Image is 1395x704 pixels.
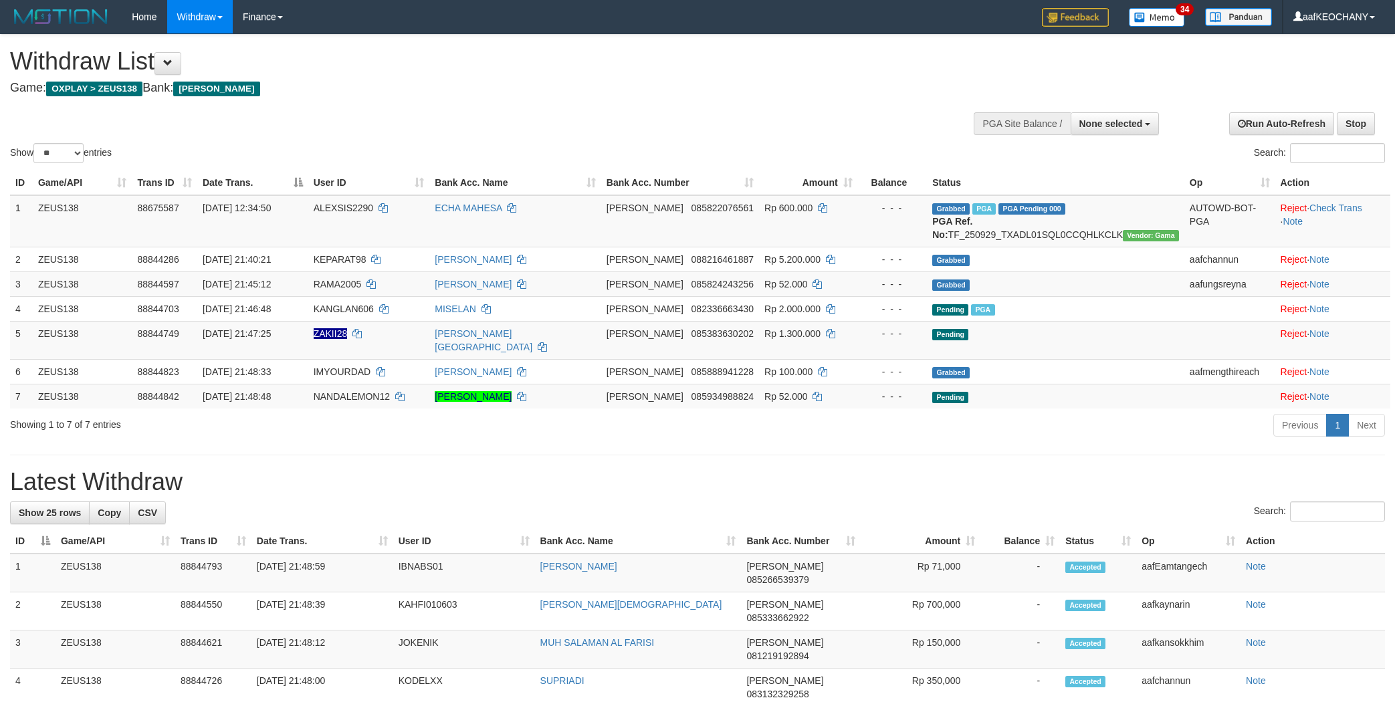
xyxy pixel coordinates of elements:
th: Trans ID: activate to sort column ascending [132,170,197,195]
span: None selected [1079,118,1143,129]
td: 3 [10,630,56,669]
span: [DATE] 21:48:33 [203,366,271,377]
td: 88844793 [175,554,251,592]
a: Note [1246,561,1266,572]
span: Accepted [1065,676,1105,687]
span: Accepted [1065,562,1105,573]
span: Grabbed [932,255,970,266]
th: Status [927,170,1184,195]
img: Feedback.jpg [1042,8,1109,27]
div: PGA Site Balance / [974,112,1070,135]
span: Marked by aafpengsreynich [972,203,996,215]
td: [DATE] 21:48:39 [251,592,393,630]
td: · [1275,296,1390,321]
th: User ID: activate to sort column ascending [308,170,430,195]
th: Game/API: activate to sort column ascending [56,529,175,554]
span: [PERSON_NAME] [607,304,683,314]
span: 88844286 [137,254,179,265]
a: Note [1283,216,1303,227]
td: AUTOWD-BOT-PGA [1184,195,1275,247]
td: 6 [10,359,33,384]
th: ID: activate to sort column descending [10,529,56,554]
a: Note [1309,304,1329,314]
td: IBNABS01 [393,554,535,592]
td: [DATE] 21:48:59 [251,554,393,592]
a: SUPRIADI [540,675,584,686]
a: Note [1309,279,1329,289]
span: Grabbed [932,203,970,215]
span: Copy 085934988824 to clipboard [691,391,754,402]
span: Pending [932,329,968,340]
a: [PERSON_NAME][GEOGRAPHIC_DATA] [435,328,532,352]
span: Copy 088216461887 to clipboard [691,254,754,265]
label: Show entries [10,143,112,163]
a: Reject [1281,304,1307,314]
th: Amount: activate to sort column ascending [861,529,980,554]
td: ZEUS138 [33,247,132,271]
span: ALEXSIS2290 [314,203,374,213]
span: NANDALEMON12 [314,391,390,402]
span: [DATE] 21:45:12 [203,279,271,289]
td: aafkansokkhim [1136,630,1241,669]
th: ID [10,170,33,195]
td: · [1275,247,1390,271]
a: Reject [1281,328,1307,339]
a: Reject [1281,366,1307,377]
td: ZEUS138 [33,321,132,359]
input: Search: [1290,501,1385,521]
span: Rp 52.000 [764,391,808,402]
span: Rp 100.000 [764,366,813,377]
h1: Withdraw List [10,48,917,75]
td: - [980,554,1060,592]
span: [DATE] 21:48:48 [203,391,271,402]
a: Note [1246,599,1266,610]
span: 88844749 [137,328,179,339]
span: Grabbed [932,279,970,291]
td: aafmengthireach [1184,359,1275,384]
span: [PERSON_NAME] [607,391,683,402]
span: Copy 081219192894 to clipboard [746,651,809,661]
a: 1 [1326,414,1349,437]
span: [DATE] 12:34:50 [203,203,271,213]
a: Note [1309,391,1329,402]
span: CSV [138,507,157,518]
select: Showentries [33,143,84,163]
a: Note [1246,637,1266,648]
span: Rp 1.300.000 [764,328,821,339]
a: [PERSON_NAME] [435,254,512,265]
a: MISELAN [435,304,475,314]
td: [DATE] 21:48:12 [251,630,393,669]
span: Pending [932,392,968,403]
h4: Game: Bank: [10,82,917,95]
span: Copy 085333662922 to clipboard [746,612,809,623]
a: [PERSON_NAME] [435,391,512,402]
a: Stop [1337,112,1375,135]
span: RAMA2005 [314,279,362,289]
td: aafkaynarin [1136,592,1241,630]
td: 2 [10,247,33,271]
a: MUH SALAMAN AL FARISI [540,637,655,648]
div: Showing 1 to 7 of 7 entries [10,413,571,431]
th: Op: activate to sort column ascending [1184,170,1275,195]
a: ECHA MAHESA [435,203,502,213]
span: [PERSON_NAME] [607,328,683,339]
td: ZEUS138 [33,296,132,321]
div: - - - [863,277,922,291]
span: Copy 085824243256 to clipboard [691,279,754,289]
td: aafEamtangech [1136,554,1241,592]
span: [DATE] 21:46:48 [203,304,271,314]
th: Status: activate to sort column ascending [1060,529,1136,554]
td: 88844621 [175,630,251,669]
span: 34 [1176,3,1194,15]
span: 88844703 [137,304,179,314]
td: 1 [10,554,56,592]
th: Op: activate to sort column ascending [1136,529,1241,554]
a: Note [1309,254,1329,265]
a: Note [1309,328,1329,339]
div: - - - [863,201,922,215]
span: Marked by aafkaynarin [971,304,994,316]
span: [PERSON_NAME] [746,561,823,572]
img: MOTION_logo.png [10,7,112,27]
td: · [1275,271,1390,296]
td: 7 [10,384,33,408]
